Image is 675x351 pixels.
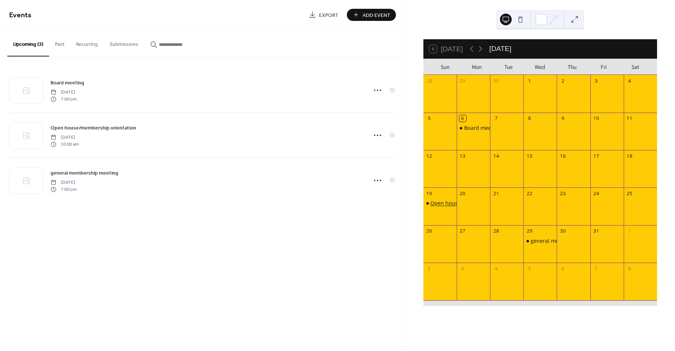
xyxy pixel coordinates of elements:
div: 28 [426,77,433,84]
span: 7:00 pm [51,96,77,102]
div: 11 [626,115,633,122]
div: 17 [593,153,600,159]
div: 20 [459,190,466,197]
span: 7:00 pm [51,186,77,193]
div: Sat [619,59,651,75]
div: 31 [593,228,600,234]
button: Past [49,30,70,56]
a: Open house/membership orientation [51,124,136,132]
span: Add Event [363,11,390,19]
div: 2 [560,77,566,84]
div: [DATE] [489,44,511,54]
div: Board meeting [464,124,501,132]
div: 5 [426,115,433,122]
div: 2 [426,265,433,272]
div: 16 [560,153,566,159]
div: 12 [426,153,433,159]
div: 13 [459,153,466,159]
span: Export [319,11,338,19]
span: [DATE] [51,134,79,141]
div: 28 [493,228,499,234]
div: Fri [588,59,620,75]
span: general membership meeting [51,169,118,177]
div: Wed [524,59,556,75]
button: Add Event [347,9,396,21]
div: 21 [493,190,499,197]
div: 6 [560,265,566,272]
span: [DATE] [51,179,77,186]
span: Board meeting [51,79,84,87]
div: 24 [593,190,600,197]
div: Sun [429,59,461,75]
div: Open house/membership orientation [430,200,523,207]
div: 8 [626,265,633,272]
div: 30 [560,228,566,234]
div: 3 [593,77,600,84]
div: 19 [426,190,433,197]
span: 10:00 am [51,141,79,147]
div: 3 [459,265,466,272]
span: Open house/membership orientation [51,124,136,132]
div: 18 [626,153,633,159]
div: 7 [593,265,600,272]
div: 1 [526,77,533,84]
div: Thu [556,59,588,75]
div: 22 [526,190,533,197]
button: Recurring [70,30,104,56]
div: 8 [526,115,533,122]
span: Events [9,8,31,22]
div: 10 [593,115,600,122]
div: 27 [459,228,466,234]
div: 7 [493,115,499,122]
div: 29 [459,77,466,84]
div: Open house/membership orientation [423,200,457,207]
div: Mon [461,59,493,75]
div: Board meeting [457,124,490,132]
div: 5 [526,265,533,272]
div: 30 [493,77,499,84]
a: general membership meeting [51,169,118,177]
div: 29 [526,228,533,234]
div: 14 [493,153,499,159]
div: general membership meeting [531,237,604,245]
div: 4 [493,265,499,272]
div: Tue [493,59,524,75]
div: 6 [459,115,466,122]
div: 15 [526,153,533,159]
div: 4 [626,77,633,84]
a: Export [303,9,344,21]
div: general membership meeting [523,237,557,245]
div: 1 [626,228,633,234]
button: Upcoming (3) [7,30,49,56]
button: Submissions [104,30,144,56]
div: 23 [560,190,566,197]
div: 26 [426,228,433,234]
div: 9 [560,115,566,122]
span: [DATE] [51,89,77,96]
div: 25 [626,190,633,197]
a: Board meeting [51,78,84,87]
